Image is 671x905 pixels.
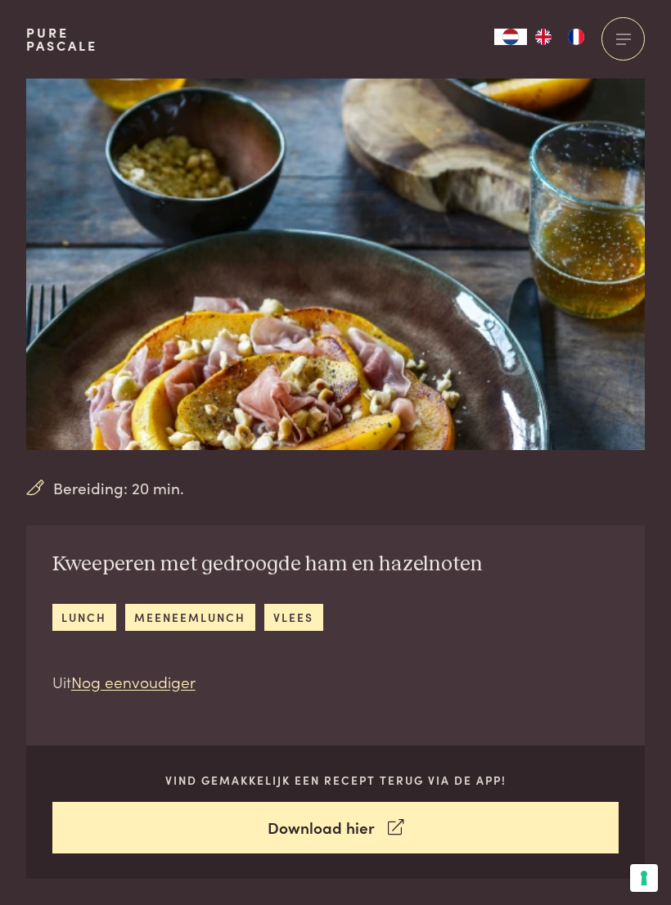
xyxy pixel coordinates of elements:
aside: Language selected: Nederlands [494,29,592,45]
a: NL [494,29,527,45]
span: Bereiding: 20 min. [53,476,184,500]
img: Kweeperen met gedroogde ham en hazelnoten [26,79,645,450]
h2: Kweeperen met gedroogde ham en hazelnoten [52,552,483,578]
p: Uit [52,670,483,694]
ul: Language list [527,29,592,45]
a: PurePascale [26,26,97,52]
a: lunch [52,604,116,631]
a: meeneemlunch [125,604,255,631]
p: Vind gemakkelijk een recept terug via de app! [52,772,619,789]
a: FR [560,29,592,45]
a: Download hier [52,802,619,853]
button: Uw voorkeuren voor toestemming voor trackingtechnologieën [630,864,658,892]
div: Language [494,29,527,45]
a: EN [527,29,560,45]
a: vlees [264,604,323,631]
a: Nog eenvoudiger [71,670,196,692]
